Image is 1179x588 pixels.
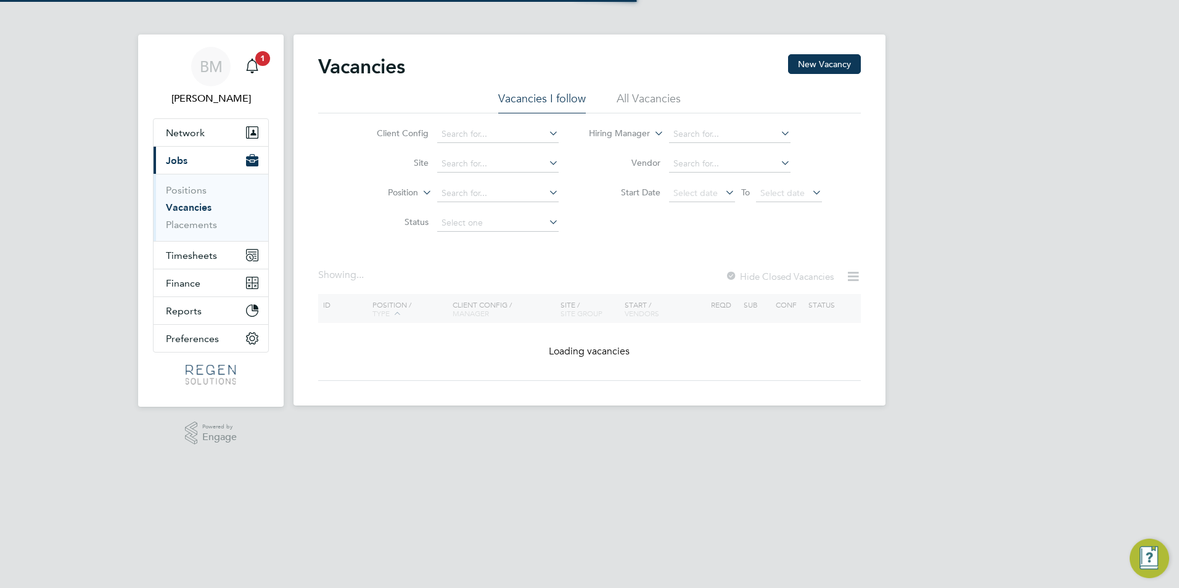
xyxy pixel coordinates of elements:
[185,422,237,445] a: Powered byEngage
[166,305,202,317] span: Reports
[669,155,791,173] input: Search for...
[166,202,212,213] a: Vacancies
[760,187,805,198] span: Select date
[437,185,559,202] input: Search for...
[153,91,269,106] span: Billy Mcnamara
[437,155,559,173] input: Search for...
[437,126,559,143] input: Search for...
[166,184,207,196] a: Positions
[166,219,217,231] a: Placements
[318,54,405,79] h2: Vacancies
[725,271,834,282] label: Hide Closed Vacancies
[202,432,237,443] span: Engage
[589,187,660,198] label: Start Date
[318,269,366,282] div: Showing
[154,325,268,352] button: Preferences
[358,157,429,168] label: Site
[154,119,268,146] button: Network
[154,269,268,296] button: Finance
[166,333,219,345] span: Preferences
[437,214,559,232] input: Select one
[154,174,268,241] div: Jobs
[673,187,718,198] span: Select date
[737,184,754,200] span: To
[347,187,418,199] label: Position
[138,35,284,407] nav: Main navigation
[669,126,791,143] input: Search for...
[788,54,861,74] button: New Vacancy
[166,127,205,139] span: Network
[358,216,429,227] label: Status
[154,297,268,324] button: Reports
[358,128,429,139] label: Client Config
[579,128,650,140] label: Hiring Manager
[498,91,586,113] li: Vacancies I follow
[153,47,269,106] a: BM[PERSON_NAME]
[166,155,187,166] span: Jobs
[617,91,681,113] li: All Vacancies
[154,147,268,174] button: Jobs
[153,365,269,385] a: Go to home page
[200,59,223,75] span: BM
[166,250,217,261] span: Timesheets
[589,157,660,168] label: Vendor
[255,51,270,66] span: 1
[202,422,237,432] span: Powered by
[154,242,268,269] button: Timesheets
[356,269,364,281] span: ...
[186,365,236,385] img: regensolutions-logo-retina.png
[166,277,200,289] span: Finance
[240,47,265,86] a: 1
[1130,539,1169,578] button: Engage Resource Center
